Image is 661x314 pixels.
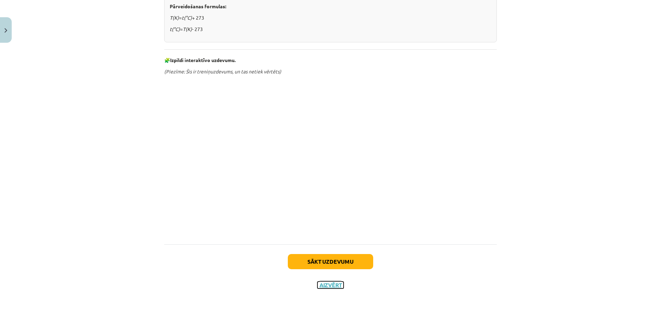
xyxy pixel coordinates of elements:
[170,57,235,63] strong: Izpildi interaktīvo uzdevumu.
[288,254,373,269] button: Sākt uzdevumu
[170,3,226,9] b: Pārveidošanas formulas:
[4,28,7,33] img: icon-close-lesson-0947bae3869378f0d4975bcd49f059093ad1ed9edebbc8119c70593378902aed.svg
[317,282,344,288] button: Aizvērt
[183,26,192,32] em: T(K)
[170,14,491,21] p: = + 273
[164,79,497,232] iframe: 1.uzdevums
[170,26,180,32] em: t(°C)
[164,68,281,74] em: (Piezīme: Šis ir treniņuzdevums, un tas netiek vērtēts)
[170,14,179,21] em: T(K)
[182,14,192,21] em: t(°C)
[170,26,491,33] p: = - 273
[164,57,497,64] p: 🧩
